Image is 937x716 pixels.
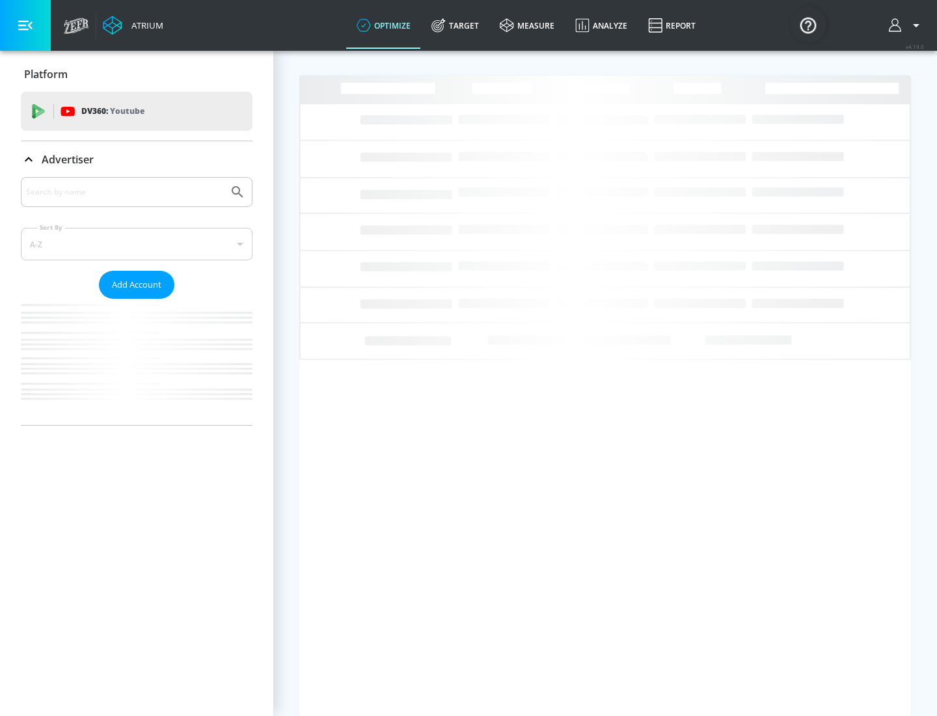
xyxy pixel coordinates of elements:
p: Platform [24,67,68,81]
a: Report [638,2,706,49]
div: Advertiser [21,177,252,425]
p: Advertiser [42,152,94,167]
input: Search by name [26,184,223,200]
a: Analyze [565,2,638,49]
button: Add Account [99,271,174,299]
span: Add Account [112,277,161,292]
nav: list of Advertiser [21,299,252,425]
a: Atrium [103,16,163,35]
p: DV360: [81,104,144,118]
a: measure [489,2,565,49]
span: v 4.19.0 [906,43,924,50]
a: optimize [346,2,421,49]
button: Open Resource Center [790,7,826,43]
label: Sort By [37,223,65,232]
div: A-Z [21,228,252,260]
div: Advertiser [21,141,252,178]
div: Atrium [126,20,163,31]
div: DV360: Youtube [21,92,252,131]
p: Youtube [110,104,144,118]
a: Target [421,2,489,49]
div: Platform [21,56,252,92]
